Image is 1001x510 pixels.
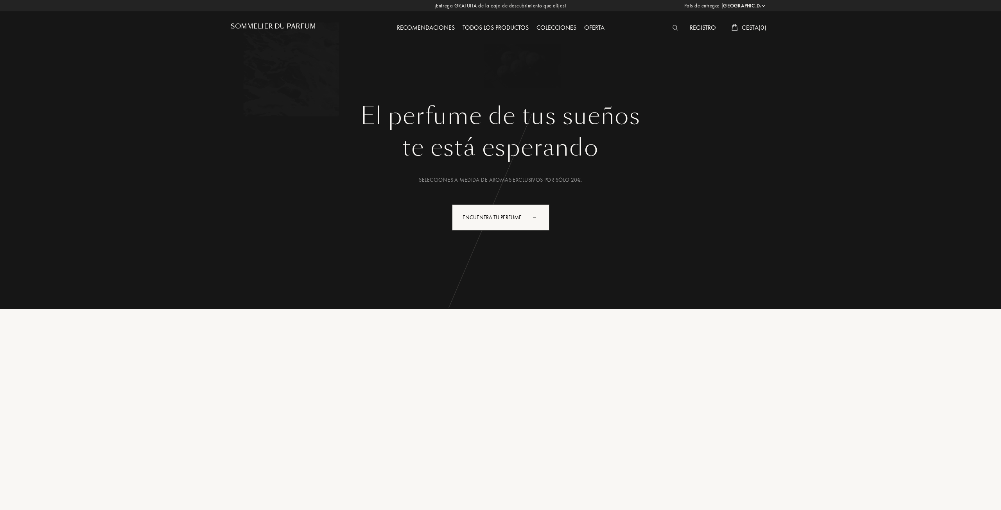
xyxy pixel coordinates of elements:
div: Encuentra tu perfume [452,204,549,231]
span: País de entrega: [684,2,719,10]
div: Oferta [580,23,608,33]
div: Todos los productos [459,23,533,33]
div: Registro [686,23,720,33]
a: Sommelier du Parfum [231,23,316,33]
a: Encuentra tu perfumeanimation [446,204,555,231]
div: Colecciones [533,23,580,33]
span: Cesta ( 0 ) [742,23,766,32]
div: Recomendaciones [393,23,459,33]
img: search_icn_white.svg [673,25,678,30]
a: Todos los productos [459,23,533,32]
div: te está esperando [237,130,764,165]
h1: Sommelier du Parfum [231,23,316,30]
a: Colecciones [533,23,580,32]
div: Selecciones a medida de aromas exclusivos por sólo 20€. [237,176,764,184]
div: animation [530,209,546,225]
a: Oferta [580,23,608,32]
a: Recomendaciones [393,23,459,32]
img: cart_white.svg [732,24,738,31]
a: Registro [686,23,720,32]
h1: El perfume de tus sueños [237,102,764,130]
